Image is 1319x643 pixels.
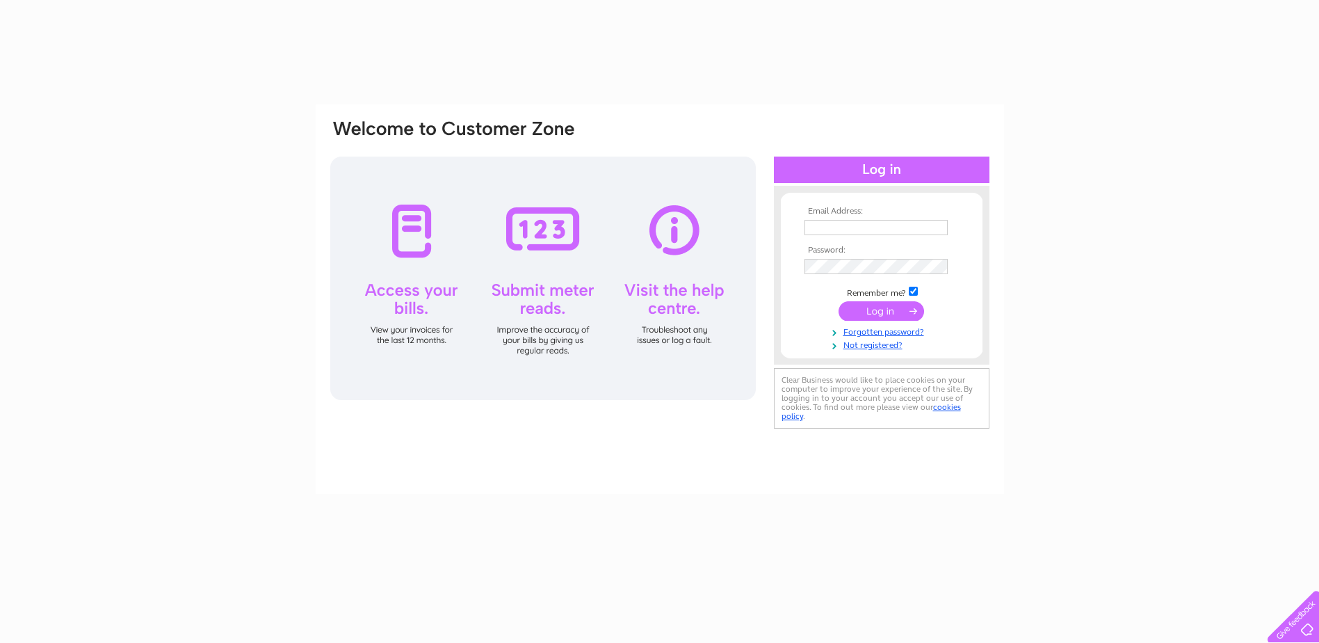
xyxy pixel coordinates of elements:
[801,246,962,255] th: Password:
[801,285,962,299] td: Remember me?
[804,338,962,351] a: Not registered?
[774,368,989,429] div: Clear Business would like to place cookies on your computer to improve your experience of the sit...
[782,402,961,421] a: cookies policy
[839,301,924,321] input: Submit
[801,207,962,216] th: Email Address:
[804,324,962,338] a: Forgotten password?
